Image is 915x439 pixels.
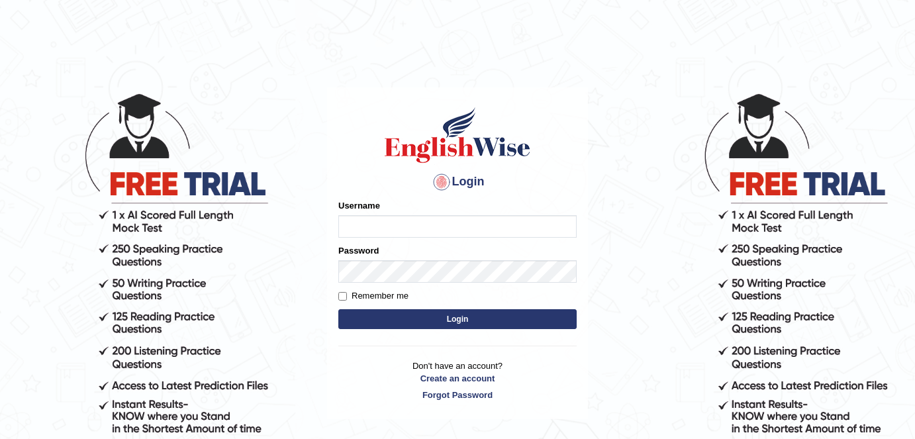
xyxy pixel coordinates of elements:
input: Remember me [338,292,347,301]
label: Password [338,244,379,257]
a: Forgot Password [338,389,577,401]
p: Don't have an account? [338,360,577,401]
label: Remember me [338,289,409,303]
img: Logo of English Wise sign in for intelligent practice with AI [382,105,533,165]
h4: Login [338,171,577,193]
label: Username [338,199,380,212]
a: Create an account [338,372,577,385]
button: Login [338,309,577,329]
